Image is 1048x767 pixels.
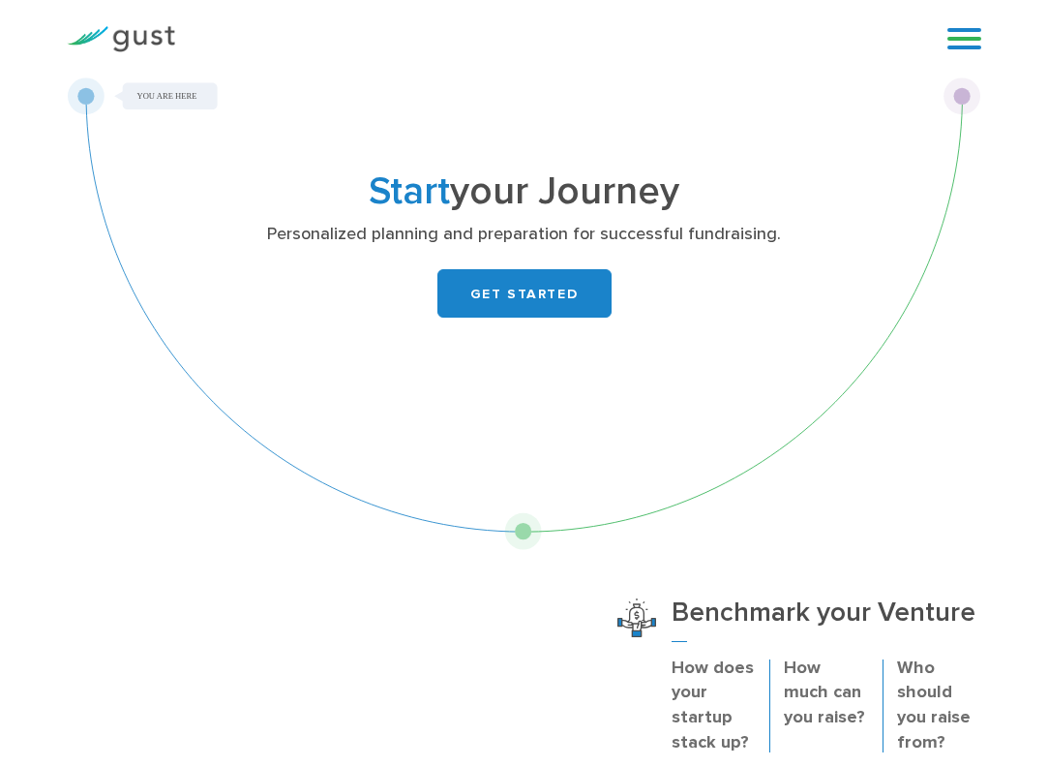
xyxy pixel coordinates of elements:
a: GET STARTED [437,269,612,318]
p: How much can you raise? [784,656,868,731]
span: Start [369,169,450,214]
img: Gust Logo [67,26,175,52]
p: How does your startup stack up? [672,656,756,756]
p: Who should you raise from? [897,656,981,756]
h1: your Journey [204,174,844,209]
h3: Benchmark your Venture [672,598,981,642]
img: Benchmark Your Venture [617,598,656,637]
p: Personalized planning and preparation for successful fundraising. [204,223,844,246]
